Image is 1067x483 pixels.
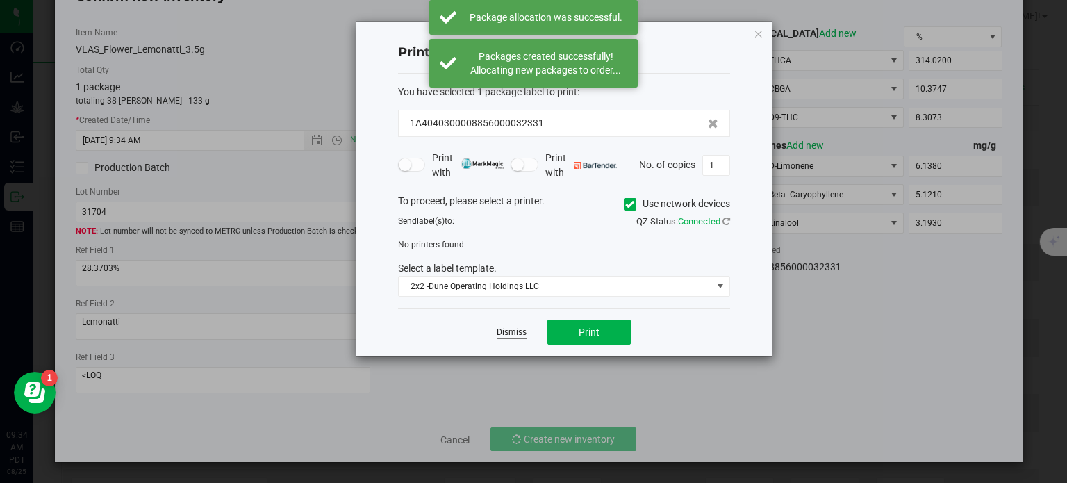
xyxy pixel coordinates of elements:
h4: Print package label [398,44,730,62]
img: mark_magic_cybra.png [461,158,504,169]
div: Package allocation was successful. [464,10,627,24]
div: To proceed, please select a printer. [388,194,741,215]
span: label(s) [417,216,445,226]
span: Print with [432,151,504,180]
div: : [398,85,730,99]
a: Dismiss [497,327,527,338]
span: 2x2 -Dune Operating Holdings LLC [399,277,712,296]
iframe: Resource center [14,372,56,414]
span: No printers found [398,240,464,249]
iframe: Resource center unread badge [41,370,58,386]
span: You have selected 1 package label to print [398,86,577,97]
img: bartender.png [574,162,617,169]
label: Use network devices [624,197,730,211]
button: Print [547,320,631,345]
span: Connected [678,216,720,227]
span: Print with [545,151,617,180]
span: Print [579,327,599,338]
span: Send to: [398,216,454,226]
span: QZ Status: [636,216,730,227]
span: No. of copies [639,158,695,170]
div: Select a label template. [388,261,741,276]
span: 1A4040300008856000032331 [410,116,544,131]
div: Packages created successfully! Allocating new packages to order... [464,49,627,77]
